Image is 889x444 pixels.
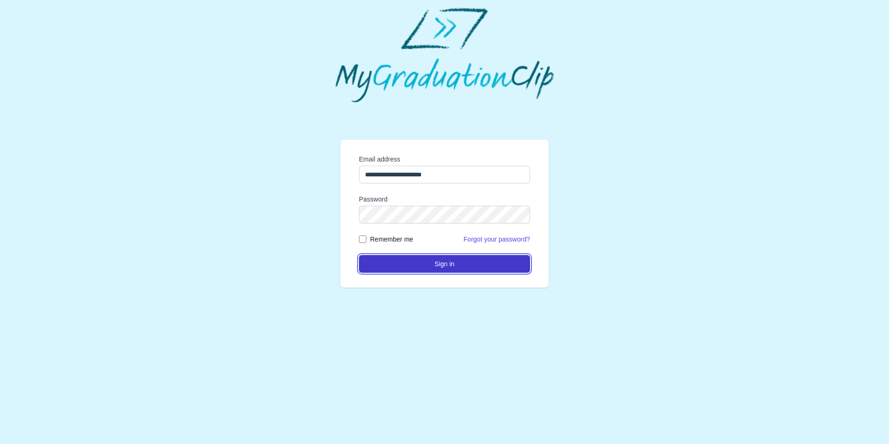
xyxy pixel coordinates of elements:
[464,235,530,243] a: Forgot your password?
[359,255,530,273] button: Sign in
[370,235,413,244] label: Remember me
[335,7,554,102] img: MyGraduationClip
[359,195,530,204] label: Password
[359,155,530,164] label: Email address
